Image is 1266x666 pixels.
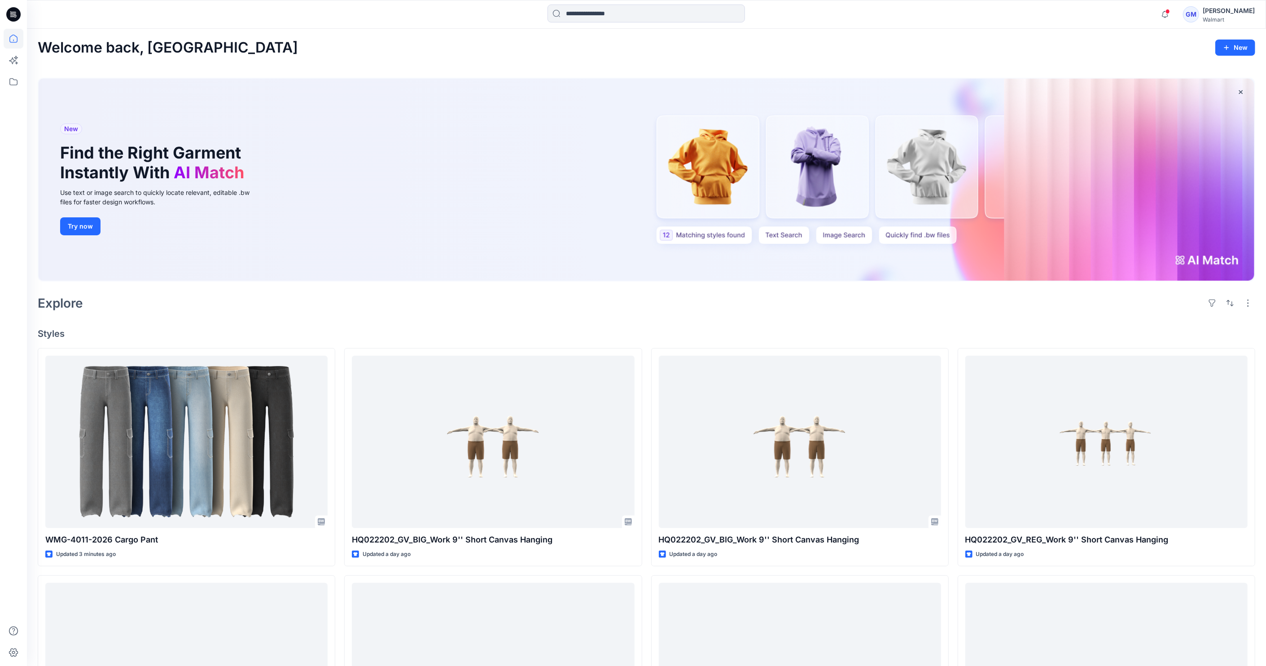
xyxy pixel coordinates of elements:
[56,550,116,559] p: Updated 3 minutes ago
[352,356,634,528] a: HQ022202_GV_BIG_Work 9'' Short Canvas Hanging
[976,550,1024,559] p: Updated a day ago
[1183,6,1199,22] div: GM
[965,356,1248,528] a: HQ022202_GV_REG_Work 9'' Short Canvas Hanging
[38,40,298,56] h2: Welcome back, [GEOGRAPHIC_DATA]
[1215,40,1255,56] button: New
[1203,5,1255,16] div: [PERSON_NAME]
[670,550,718,559] p: Updated a day ago
[60,143,249,182] h1: Find the Right Garment Instantly With
[659,356,941,528] a: HQ022202_GV_BIG_Work 9'' Short Canvas Hanging
[965,534,1248,546] p: HQ022202_GV_REG_Work 9'' Short Canvas Hanging
[38,296,83,310] h2: Explore
[174,163,244,182] span: AI Match
[64,123,78,134] span: New
[60,217,101,235] button: Try now
[659,534,941,546] p: HQ022202_GV_BIG_Work 9'' Short Canvas Hanging
[45,534,328,546] p: WMG-4011-2026 Cargo Pant
[45,356,328,528] a: WMG-4011-2026 Cargo Pant
[352,534,634,546] p: HQ022202_GV_BIG_Work 9'' Short Canvas Hanging
[38,328,1255,339] h4: Styles
[1203,16,1255,23] div: Walmart
[60,188,262,207] div: Use text or image search to quickly locate relevant, editable .bw files for faster design workflows.
[363,550,411,559] p: Updated a day ago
